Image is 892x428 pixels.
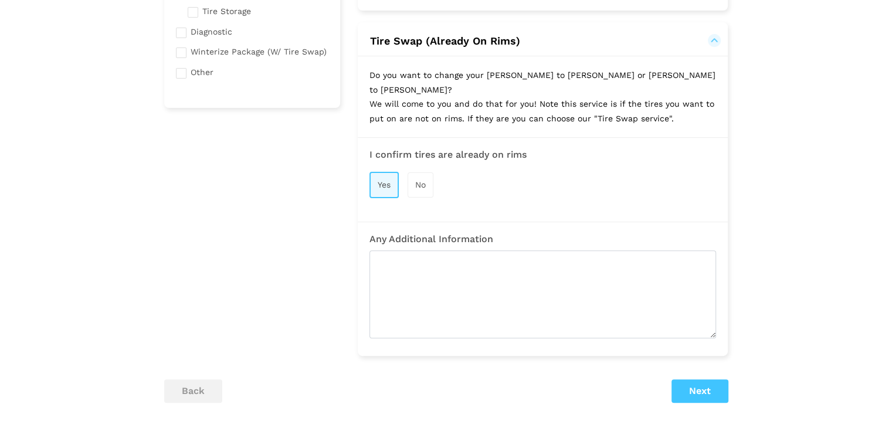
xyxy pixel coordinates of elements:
[415,180,426,189] span: No
[671,379,728,403] button: Next
[369,150,716,160] h3: I confirm tires are already on rims
[369,34,716,48] button: Tire Swap (Already On Rims)
[378,180,391,189] span: Yes
[358,56,728,137] p: Do you want to change your [PERSON_NAME] to [PERSON_NAME] or [PERSON_NAME] to [PERSON_NAME]? We w...
[369,234,716,244] h3: Any Additional Information
[164,379,222,403] button: back
[370,35,520,47] span: Tire Swap (Already On Rims)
